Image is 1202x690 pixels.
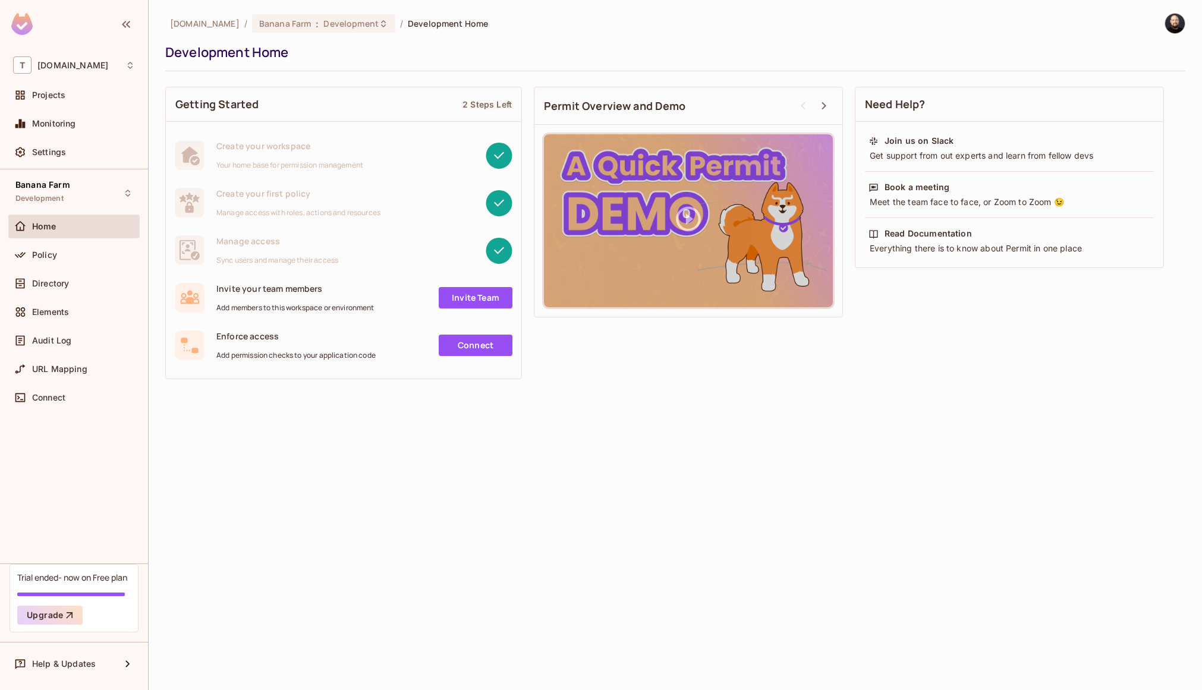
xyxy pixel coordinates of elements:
div: 2 Steps Left [462,99,512,110]
div: Meet the team face to face, or Zoom to Zoom 😉 [869,196,1150,208]
span: Elements [32,307,69,317]
span: Getting Started [175,97,259,112]
span: Development Home [408,18,488,29]
span: Policy [32,250,57,260]
span: Connect [32,393,65,402]
span: Banana Farm [259,18,311,29]
span: Add permission checks to your application code [216,351,376,360]
span: Manage access [216,235,338,247]
span: Manage access with roles, actions and resources [216,208,380,218]
span: Need Help? [865,97,926,112]
img: SReyMgAAAABJRU5ErkJggg== [11,13,33,35]
button: Upgrade [17,606,83,625]
span: Development [323,18,378,29]
span: Add members to this workspace or environment [216,303,375,313]
span: Projects [32,90,65,100]
span: Home [32,222,56,231]
div: Join us on Slack [885,135,954,147]
span: Development [15,194,64,203]
div: Read Documentation [885,228,972,240]
span: Sync users and manage their access [216,256,338,265]
span: Help & Updates [32,659,96,669]
div: Development Home [165,43,1179,61]
span: Directory [32,279,69,288]
span: T [13,56,32,74]
span: Create your first policy [216,188,380,199]
span: Permit Overview and Demo [544,99,686,114]
img: Thomas kirk [1165,14,1185,33]
span: Invite your team members [216,283,375,294]
div: Trial ended- now on Free plan [17,572,127,583]
li: / [400,18,403,29]
div: Get support from out experts and learn from fellow devs [869,150,1150,162]
span: Monitoring [32,119,76,128]
span: Settings [32,147,66,157]
a: Invite Team [439,287,512,308]
span: Your home base for permission management [216,160,363,170]
span: Banana Farm [15,180,70,190]
span: URL Mapping [32,364,87,374]
span: Audit Log [32,336,71,345]
span: Workspace: tk-permit.io [37,61,108,70]
span: : [315,19,319,29]
span: the active workspace [170,18,240,29]
div: Book a meeting [885,181,949,193]
div: Everything there is to know about Permit in one place [869,242,1150,254]
span: Enforce access [216,330,376,342]
li: / [244,18,247,29]
a: Connect [439,335,512,356]
span: Create your workspace [216,140,363,152]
